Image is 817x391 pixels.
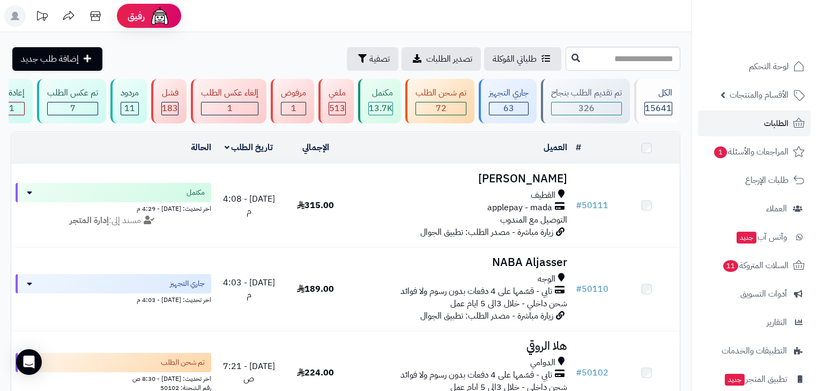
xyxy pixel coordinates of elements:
[225,141,273,154] a: تاريخ الطلب
[16,372,211,383] div: اخر تحديث: [DATE] - 8:30 ص
[108,79,149,123] a: مردود 11
[400,285,552,298] span: تابي - قسّمها على 4 دفعات بدون رسوم ولا فوائد
[736,230,787,245] span: وآتس آب
[227,102,233,115] span: 1
[487,202,552,214] span: applepay - mada
[369,53,390,65] span: تصفية
[121,87,139,99] div: مردود
[740,286,787,301] span: أدوات التسويق
[28,5,55,29] a: تحديثات المنصة
[70,214,109,227] strong: إدارة المتجر
[576,283,608,296] a: #50110
[576,199,608,212] a: #50111
[21,53,79,65] span: إضافة طلب جديد
[450,297,567,310] span: شحن داخلي - خلال 3الى 5 ايام عمل
[714,146,727,158] span: 1
[149,79,189,123] a: فشل 183
[722,343,787,358] span: التطبيقات والخدمات
[223,276,275,301] span: [DATE] - 4:03 م
[353,256,567,269] h3: NABA Aljasser
[698,54,811,79] a: لوحة التحكم
[329,102,345,115] span: 513
[500,213,567,226] span: التوصيل مع المندوب
[269,79,316,123] a: مرفوض 1
[16,349,42,375] div: Open Intercom Messenger
[202,102,258,115] div: 1
[551,87,622,99] div: تم تقديم الطلب بنجاح
[35,79,108,123] a: تم عكس الطلب 7
[16,202,211,213] div: اخر تحديث: [DATE] - 4:29 م
[576,366,608,379] a: #50102
[400,369,552,381] span: تابي - قسّمها على 4 دفعات بدون رسوم ولا فوائد
[329,87,346,99] div: ملغي
[121,102,138,115] div: 11
[484,47,561,71] a: طلباتي المُوكلة
[420,226,553,239] span: زيارة مباشرة - مصدر الطلب: تطبيق الجوال
[578,102,595,115] span: 326
[767,315,787,330] span: التقارير
[316,79,356,123] a: ملغي 513
[764,116,789,131] span: الطلبات
[538,273,555,285] span: الوجه
[576,199,582,212] span: #
[124,102,135,115] span: 11
[281,87,306,99] div: مرفوض
[291,102,296,115] span: 1
[503,102,514,115] span: 63
[403,79,477,123] a: تم شحن الطلب 72
[16,293,211,305] div: اخر تحديث: [DATE] - 4:03 م
[48,102,98,115] div: 7
[698,196,811,222] a: العملاء
[698,338,811,364] a: التطبيقات والخدمات
[493,53,537,65] span: طلباتي المُوكلة
[531,189,555,202] span: القطيف
[645,102,672,115] span: 15641
[745,173,789,188] span: طلبات الإرجاع
[544,141,567,154] a: العميل
[201,87,258,99] div: إلغاء عكس الطلب
[698,253,811,278] a: السلات المتروكة11
[766,201,787,216] span: العملاء
[369,102,392,115] span: 13.7K
[698,309,811,335] a: التقارير
[576,141,581,154] a: #
[713,144,789,159] span: المراجعات والأسئلة
[576,283,582,296] span: #
[161,357,205,368] span: تم شحن الطلب
[552,102,621,115] div: 326
[698,224,811,250] a: وآتس آبجديد
[149,5,170,27] img: ai-face.png
[737,232,756,244] span: جديد
[426,53,472,65] span: تصدير الطلبات
[162,102,178,115] div: 183
[416,102,466,115] div: 72
[723,260,738,272] span: 11
[724,372,787,387] span: تطبيق المتجر
[530,357,555,369] span: الدوامي
[698,281,811,307] a: أدوات التسويق
[420,309,553,322] span: زيارة مباشرة - مصدر الطلب: تطبيق الجوال
[47,87,98,99] div: تم عكس الطلب
[223,193,275,218] span: [DATE] - 4:08 م
[644,87,672,99] div: الكل
[489,87,529,99] div: جاري التجهيز
[477,79,539,123] a: جاري التجهيز 63
[356,79,403,123] a: مكتمل 13.7K
[730,87,789,102] span: الأقسام والمنتجات
[353,340,567,352] h3: هلا الروقي
[698,110,811,136] a: الطلبات
[698,139,811,165] a: المراجعات والأسئلة1
[369,102,392,115] div: 13711
[347,47,398,71] button: تصفية
[187,187,205,198] span: مكتمل
[725,374,745,386] span: جديد
[128,10,145,23] span: رفيق
[353,173,567,185] h3: [PERSON_NAME]
[368,87,393,99] div: مكتمل
[12,47,102,71] a: إضافة طلب جديد
[749,59,789,74] span: لوحة التحكم
[402,47,481,71] a: تصدير الطلبات
[489,102,528,115] div: 63
[297,199,334,212] span: 315.00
